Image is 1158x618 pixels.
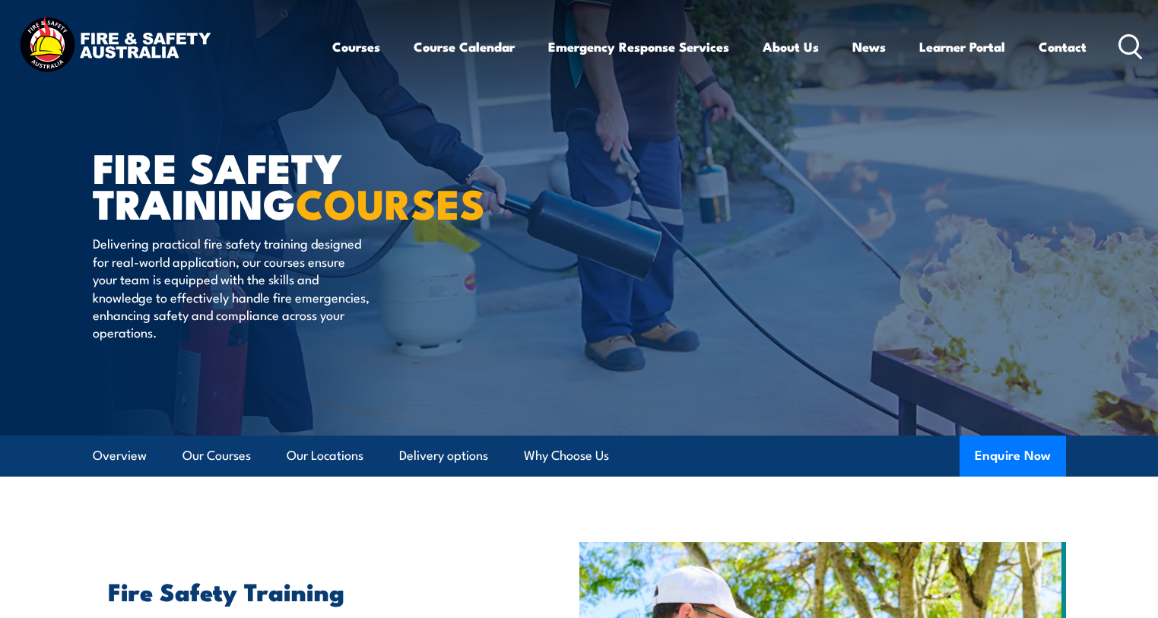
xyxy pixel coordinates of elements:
a: About Us [763,27,819,67]
a: Learner Portal [919,27,1005,67]
a: Course Calendar [414,27,515,67]
a: News [852,27,886,67]
p: Delivering practical fire safety training designed for real-world application, our courses ensure... [93,234,370,341]
a: Courses [332,27,380,67]
a: Emergency Response Services [548,27,729,67]
a: Overview [93,436,147,476]
h1: FIRE SAFETY TRAINING [93,149,468,220]
h2: Fire Safety Training [108,580,509,601]
a: Our Courses [182,436,251,476]
strong: COURSES [296,170,485,233]
a: Contact [1039,27,1087,67]
button: Enquire Now [960,436,1066,477]
a: Our Locations [287,436,363,476]
a: Delivery options [399,436,488,476]
a: Why Choose Us [524,436,609,476]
